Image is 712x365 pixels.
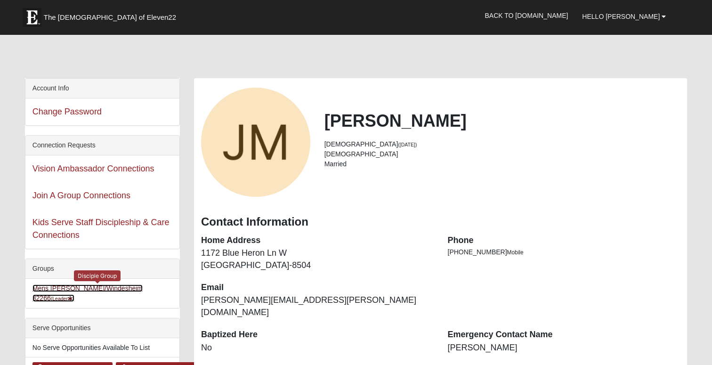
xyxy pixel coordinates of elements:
li: [DEMOGRAPHIC_DATA] [324,149,680,159]
span: Mobile [507,249,524,256]
a: Kids Serve Staff Discipleship & Care Connections [32,218,170,240]
dt: Emergency Contact Name [448,329,680,341]
h3: Contact Information [201,215,680,229]
div: Disciple Group [74,270,121,281]
small: ([DATE]) [398,142,417,147]
div: Connection Requests [25,136,179,155]
dt: Email [201,282,434,294]
div: Groups [25,259,179,279]
a: Mens [PERSON_NAME]/Windesheim 32266(Leader) [32,284,143,302]
span: The [DEMOGRAPHIC_DATA] of Eleven22 [44,13,176,22]
span: Hello [PERSON_NAME] [582,13,660,20]
a: The [DEMOGRAPHIC_DATA] of Eleven22 [18,3,206,27]
div: Serve Opportunities [25,318,179,338]
dt: Baptized Here [201,329,434,341]
a: Join A Group Connections [32,191,130,200]
a: Back to [DOMAIN_NAME] [478,4,575,27]
li: Married [324,159,680,169]
dd: [PERSON_NAME][EMAIL_ADDRESS][PERSON_NAME][DOMAIN_NAME] [201,294,434,318]
li: No Serve Opportunities Available To List [25,338,179,357]
li: [PHONE_NUMBER] [448,247,680,257]
a: Hello [PERSON_NAME] [575,5,673,28]
dd: [PERSON_NAME] [448,342,680,354]
img: Eleven22 logo [23,8,41,27]
a: View Fullsize Photo [201,88,310,197]
h2: [PERSON_NAME] [324,111,680,131]
small: (Leader ) [51,296,75,301]
dd: No [201,342,434,354]
li: [DEMOGRAPHIC_DATA] [324,139,680,149]
dt: Home Address [201,235,434,247]
dd: 1172 Blue Heron Ln W [GEOGRAPHIC_DATA]-8504 [201,247,434,271]
dt: Phone [448,235,680,247]
a: Vision Ambassador Connections [32,164,154,173]
div: Account Info [25,79,179,98]
a: Change Password [32,107,102,116]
